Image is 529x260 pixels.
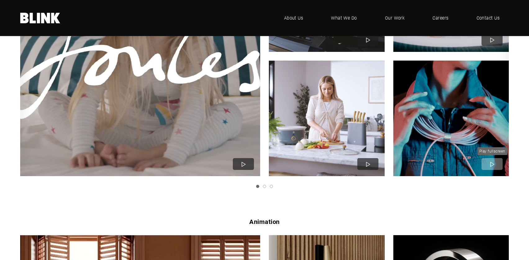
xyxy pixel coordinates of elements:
[103,217,426,226] h1: Animation
[376,9,414,27] a: Our Work
[284,15,303,21] span: About Us
[20,13,61,23] a: Home
[423,9,458,27] a: Careers
[385,15,405,21] span: Our Work
[322,9,366,27] a: What We Do
[269,60,385,176] img: swan_nordic_range_03_original.jpg
[432,15,448,21] span: Careers
[270,185,273,188] a: Slide 3
[331,15,357,21] span: What We Do
[477,15,500,21] span: Contact Us
[256,185,259,188] a: Slide 1
[263,185,266,188] a: Slide 2
[467,9,509,27] a: Contact Us
[393,60,509,176] img: gilly_langton_video.jpg
[275,9,313,27] a: About Us
[479,148,505,154] div: Play fullscreen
